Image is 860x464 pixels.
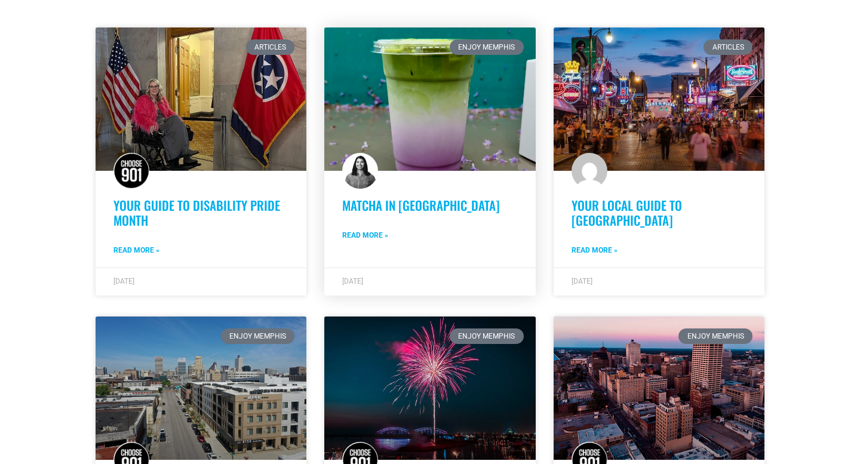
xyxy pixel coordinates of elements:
[113,277,134,285] span: [DATE]
[342,230,388,241] a: Read more about Matcha in Memphis
[113,153,149,189] img: Choose901
[572,245,618,256] a: Read more about Your Local Guide to Downtown Memphis
[450,328,524,344] div: Enjoy Memphis
[572,153,607,189] img: Miles Thomas
[113,196,280,229] a: Your Guide to Disability Pride Month
[96,316,306,460] a: The Edge District
[113,245,159,256] a: Read more about Your Guide to Disability Pride Month
[450,39,524,55] div: Enjoy Memphis
[342,277,363,285] span: [DATE]
[554,27,764,171] a: Crowd of people walk along a busy street lined with neon signs, bars, and restaurants at dusk und...
[554,316,764,460] a: Aerial view of a cityscape at dusk featuring tall buildings, streets, and rooftops. The sky, a gr...
[342,196,500,214] a: Matcha in [GEOGRAPHIC_DATA]
[704,39,752,55] div: Articles
[572,196,682,229] a: Your Local Guide to [GEOGRAPHIC_DATA]
[246,39,295,55] div: Articles
[221,328,295,344] div: Enjoy Memphis
[324,27,535,171] a: A plastic cup with a layered Matcha drink featuring green, white, and purple colors, placed on a ...
[572,277,592,285] span: [DATE]
[342,153,378,189] img: Lulu Abdun
[96,27,306,171] a: A person in a wheelchair, wearing a pink jacket, sits between the U.S. flag and the Tennessee sta...
[678,328,752,344] div: Enjoy Memphis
